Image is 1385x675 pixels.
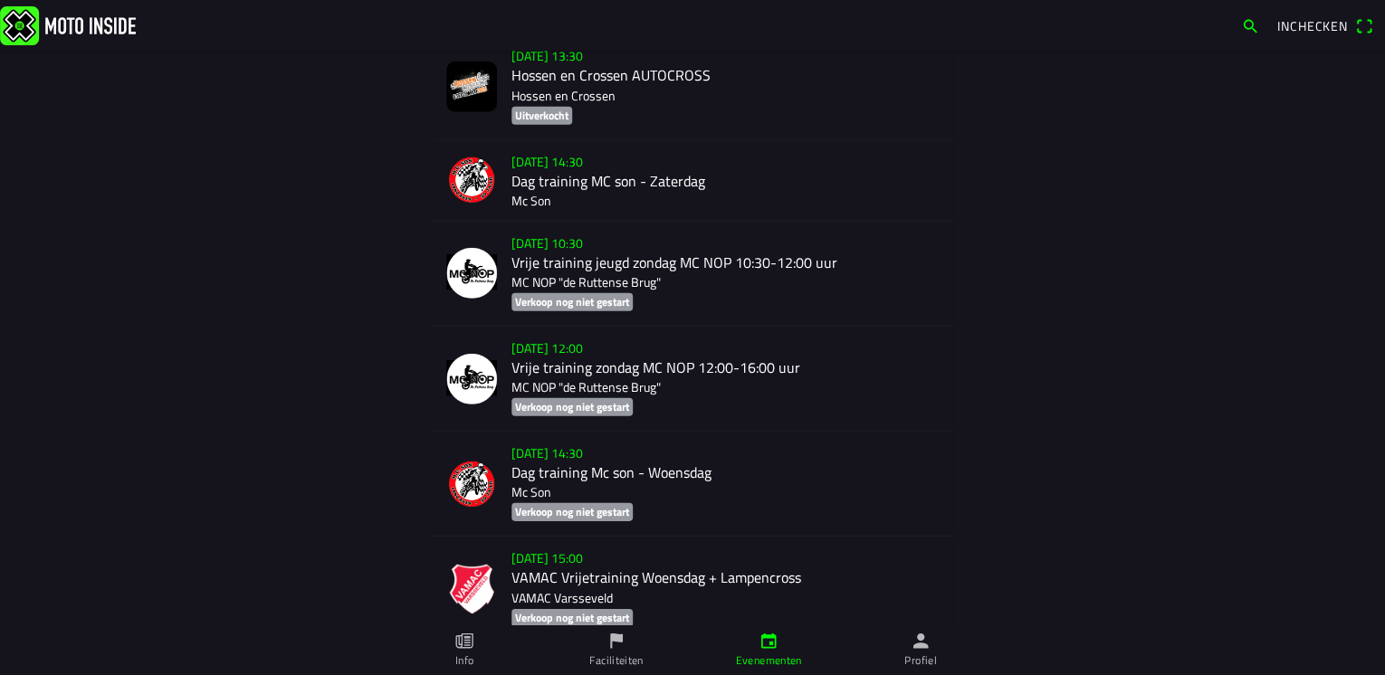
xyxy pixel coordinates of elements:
a: search [1232,10,1268,41]
ion-label: Faciliteiten [589,652,643,669]
ion-icon: person [911,631,931,651]
a: [DATE] 13:30Hossen en Crossen AUTOCROSSHossen en CrossenUitverkocht [432,34,953,139]
img: sfRBxcGZmvZ0K6QUyq9TbY0sbKJYVDoKWVN9jkDZ.png [446,155,497,205]
ion-label: Info [455,652,473,669]
a: [DATE] 14:30Dag training MC son - ZaterdagMc Son [432,140,953,222]
ion-icon: calendar [759,631,778,651]
img: NjdwpvkGicnr6oC83998ZTDUeXJJ29cK9cmzxz8K.png [446,248,497,299]
a: [DATE] 15:00VAMAC Vrijetraining Woensdag + LampencrossVAMAC VarsseveldVerkoop nog niet gestart [432,537,953,642]
span: Inchecken [1277,16,1348,35]
a: [DATE] 14:30Dag training Mc son - WoensdagMc SonVerkoop nog niet gestart [432,432,953,537]
ion-icon: paper [454,631,474,651]
img: O20psfnjAgl6TZjgMaxhcmaJQVhFmzZHKLKV0apc.png [446,564,497,614]
a: [DATE] 10:30Vrije training jeugd zondag MC NOP 10:30-12:00 uurMC NOP "de Ruttense Brug"Verkoop no... [432,222,953,327]
img: 3sTRFkwYFLtVROfqqJcBx52HEpdNeTOwoJe6joMk.jpg [446,62,497,112]
ion-label: Evenementen [736,652,802,669]
ion-icon: flag [607,631,626,651]
img: sfRBxcGZmvZ0K6QUyq9TbY0sbKJYVDoKWVN9jkDZ.png [446,459,497,509]
a: Incheckenqr scanner [1268,10,1381,41]
img: NjdwpvkGicnr6oC83998ZTDUeXJJ29cK9cmzxz8K.png [446,354,497,404]
a: [DATE] 12:00Vrije training zondag MC NOP 12:00-16:00 uurMC NOP "de Ruttense Brug"Verkoop nog niet... [432,327,953,432]
ion-label: Profiel [904,652,937,669]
